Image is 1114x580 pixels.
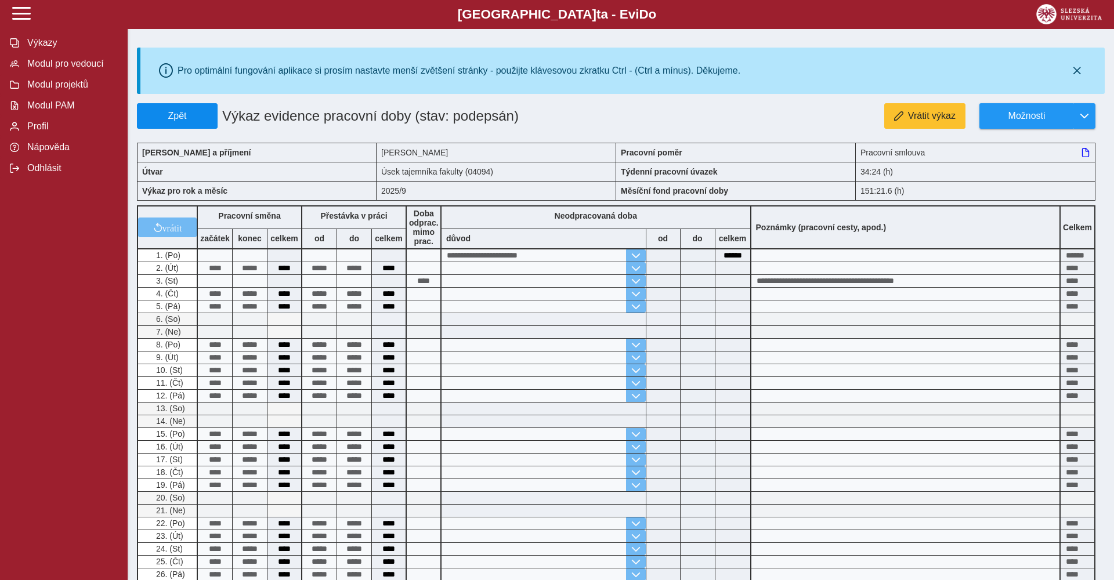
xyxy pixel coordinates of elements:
span: 11. (Čt) [154,378,183,387]
span: Nápověda [24,142,118,153]
button: Možnosti [979,103,1073,129]
h1: Výkaz evidence pracovní doby (stav: podepsán) [218,103,540,129]
b: Celkem [1063,223,1092,232]
span: 12. (Pá) [154,391,185,400]
span: 24. (St) [154,544,183,553]
b: celkem [715,234,750,243]
span: 21. (Ne) [154,506,186,515]
span: 17. (St) [154,455,183,464]
span: o [649,7,657,21]
b: Doba odprac. mimo prac. [409,209,439,246]
span: 2. (Út) [154,263,179,273]
b: začátek [198,234,232,243]
span: vrátit [162,223,182,232]
div: 2025/9 [377,181,616,201]
span: 5. (Pá) [154,302,180,311]
b: Přestávka v práci [320,211,387,220]
button: Zpět [137,103,218,129]
b: do [681,234,715,243]
span: 14. (Ne) [154,416,186,426]
div: Pro optimální fungování aplikace si prosím nastavte menší zvětšení stránky - použijte klávesovou ... [178,66,740,76]
img: logo_web_su.png [1036,4,1102,24]
b: Měsíční fond pracovní doby [621,186,728,195]
button: vrátit [138,217,197,237]
span: Modul projektů [24,79,118,90]
b: Pracovní poměr [621,148,682,157]
span: 25. (Čt) [154,557,183,566]
span: Zpět [142,111,212,121]
span: 13. (So) [154,404,185,413]
span: Možnosti [989,111,1064,121]
b: celkem [267,234,301,243]
div: Pracovní smlouva [856,143,1095,162]
span: 20. (So) [154,493,185,502]
div: Úsek tajemníka fakulty (04094) [377,162,616,181]
span: 16. (Út) [154,442,183,451]
span: Výkazy [24,38,118,48]
div: 151:21.6 (h) [856,181,1095,201]
span: 3. (St) [154,276,178,285]
b: od [302,234,337,243]
span: Vrátit výkaz [908,111,956,121]
b: [PERSON_NAME] a příjmení [142,148,251,157]
b: Poznámky (pracovní cesty, apod.) [751,223,891,232]
span: 15. (Po) [154,429,185,438]
b: Pracovní směna [218,211,280,220]
span: 23. (Út) [154,531,183,541]
span: 9. (Út) [154,353,179,362]
span: 26. (Pá) [154,570,185,579]
b: Útvar [142,167,163,176]
span: 7. (Ne) [154,327,181,336]
span: Odhlásit [24,163,118,173]
b: Výkaz pro rok a měsíc [142,186,227,195]
span: 8. (Po) [154,340,180,349]
div: 34:24 (h) [856,162,1095,181]
span: D [639,7,648,21]
span: 22. (Po) [154,519,185,528]
b: konec [233,234,267,243]
span: Modul PAM [24,100,118,111]
span: 6. (So) [154,314,180,324]
span: 18. (Čt) [154,467,183,477]
span: Modul pro vedoucí [24,59,118,69]
div: [PERSON_NAME] [377,143,616,162]
b: celkem [372,234,406,243]
span: Profil [24,121,118,132]
button: Vrátit výkaz [884,103,965,129]
span: 4. (Čt) [154,289,179,298]
span: 1. (Po) [154,251,180,260]
b: [GEOGRAPHIC_DATA] a - Evi [35,7,1079,22]
span: t [596,7,601,21]
b: do [337,234,371,243]
b: důvod [446,234,471,243]
span: 10. (St) [154,365,183,375]
b: od [646,234,680,243]
b: Týdenní pracovní úvazek [621,167,718,176]
span: 19. (Pá) [154,480,185,490]
b: Neodpracovaná doba [555,211,637,220]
